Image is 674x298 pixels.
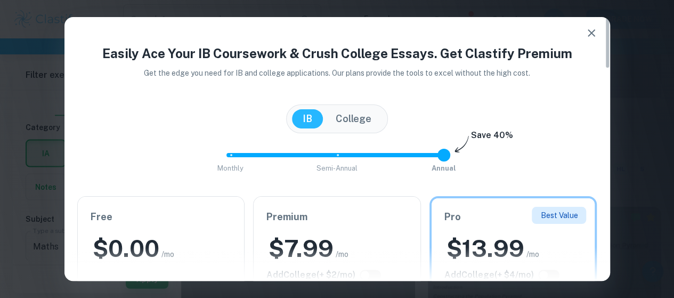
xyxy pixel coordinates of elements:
[129,67,545,79] p: Get the edge you need for IB and college applications. Our plans provide the tools to excel witho...
[269,233,334,264] h2: $ 7.99
[325,109,382,128] button: College
[77,44,597,63] h4: Easily Ace Your IB Coursework & Crush College Essays. Get Clastify Premium
[540,210,578,221] p: Best Value
[471,129,513,147] h6: Save 40%
[217,164,243,172] span: Monthly
[446,233,524,264] h2: $ 13.99
[266,210,408,224] h6: Premium
[292,109,323,128] button: IB
[454,135,469,154] img: subscription-arrow.svg
[444,210,582,224] h6: Pro
[432,164,456,172] span: Annual
[93,233,159,264] h2: $ 0.00
[316,164,358,172] span: Semi-Annual
[91,210,232,224] h6: Free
